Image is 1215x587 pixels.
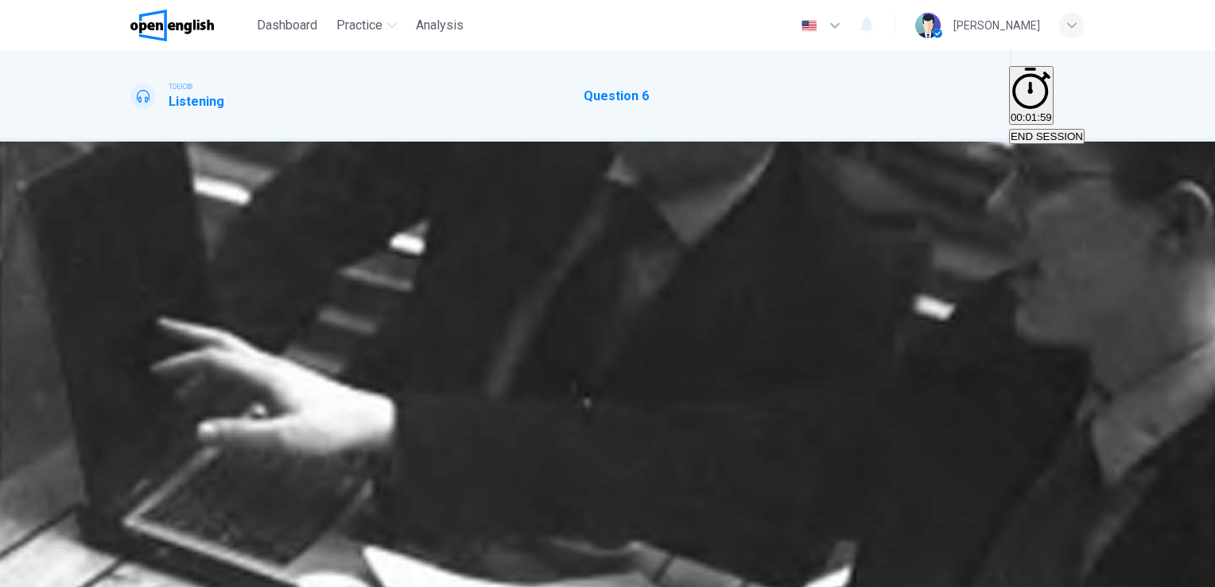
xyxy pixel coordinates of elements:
h1: Listening [169,92,224,111]
img: Profile picture [915,13,941,38]
a: OpenEnglish logo [130,10,250,41]
span: Practice [336,16,382,35]
span: END SESSION [1011,130,1083,142]
button: END SESSION [1009,129,1085,144]
div: [PERSON_NAME] [953,16,1040,35]
img: en [799,20,819,32]
button: 00:01:59 [1009,66,1054,125]
div: Mute [1009,47,1085,66]
span: Dashboard [257,16,317,35]
div: Hide [1009,66,1085,126]
button: Analysis [410,11,470,40]
h1: Question 6 [584,87,649,106]
span: 00:01:59 [1011,111,1052,123]
button: Dashboard [250,11,324,40]
span: Analysis [416,16,464,35]
span: TOEIC® [169,81,192,92]
button: Practice [330,11,403,40]
img: OpenEnglish logo [130,10,214,41]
